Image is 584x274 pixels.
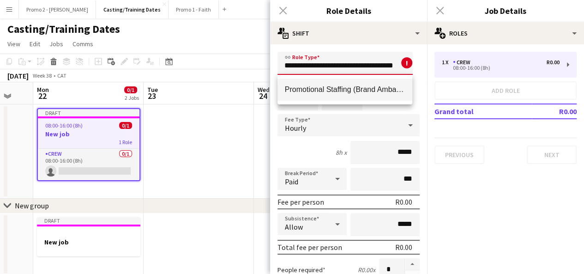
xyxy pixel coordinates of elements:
div: Crew [453,59,474,66]
label: People required [277,266,325,274]
span: Allow [285,222,303,231]
div: New group [15,201,49,210]
div: Total fee per person [277,243,342,252]
span: Promotional Staffing (Brand Ambassadors) [285,85,405,94]
a: Comms [69,38,97,50]
div: Roles [427,22,584,44]
span: Paid [285,177,298,186]
a: View [4,38,24,50]
button: Promo 2 - [PERSON_NAME] [19,0,96,18]
span: Jobs [49,40,63,48]
app-card-role: Crew0/108:00-16:00 (8h) [38,149,139,180]
div: R0.00 x [358,266,375,274]
div: 2 Jobs [125,94,139,101]
span: Hourly [285,123,306,133]
span: Week 38 [30,72,54,79]
app-job-card: DraftNew job [37,217,140,256]
span: 0/1 [119,122,132,129]
div: Shift [270,22,427,44]
span: 08:00-16:00 (8h) [45,122,83,129]
span: View [7,40,20,48]
div: Draft [38,109,139,116]
span: 0/1 [124,86,137,93]
h3: Role Details [270,5,427,17]
h3: Job Details [427,5,584,17]
h3: New job [38,130,139,138]
span: Comms [72,40,93,48]
div: Fee per person [277,197,324,207]
div: R0.00 [395,197,412,207]
div: CAT [57,72,66,79]
a: Jobs [46,38,67,50]
div: [DATE] [7,71,29,80]
div: 8h x [336,148,347,157]
h1: Casting/Training Dates [7,22,120,36]
button: Casting/Training Dates [96,0,169,18]
div: 08:00-16:00 (8h) [442,66,560,70]
span: 22 [36,91,49,101]
span: Wed [258,85,270,94]
app-job-card: Draft08:00-16:00 (8h)0/1New job1 RoleCrew0/108:00-16:00 (8h) [37,108,140,181]
span: Mon [37,85,49,94]
div: R0.00 [547,59,560,66]
button: Promo 1 - Faith [169,0,219,18]
td: Grand total [434,104,532,119]
span: 1 Role [119,139,132,146]
span: 24 [256,91,270,101]
h3: New job [37,238,140,246]
a: Edit [26,38,44,50]
button: Increase [405,258,420,270]
div: 1 x [442,59,453,66]
td: R0.00 [532,104,577,119]
span: Tue [147,85,158,94]
span: Edit [30,40,40,48]
div: Draft [37,217,140,225]
div: R0.00 [395,243,412,252]
span: 23 [146,91,158,101]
